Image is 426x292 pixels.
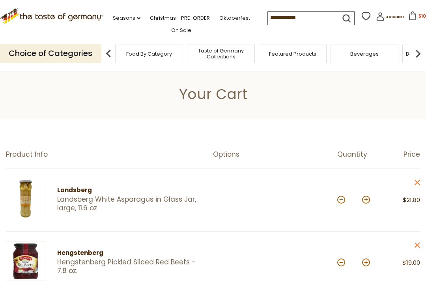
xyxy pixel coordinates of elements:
[379,150,420,159] div: Price
[350,51,379,57] a: Beverages
[6,150,213,159] div: Product Info
[150,14,210,22] a: Christmas - PRE-ORDER
[171,26,191,35] a: On Sale
[402,258,420,267] span: $19.00
[57,258,199,275] a: Hengstenberg Pickled Sliced Red Beets - 7.8 oz.
[213,150,337,159] div: Options
[6,179,45,218] img: Landsberg White Asparagus in Glass Jar, large, 11.6 oz
[189,48,252,60] a: Taste of Germany Collections
[57,248,199,258] div: Hengstenberg
[269,51,316,57] a: Featured Products
[126,51,172,57] a: Food By Category
[219,14,250,22] a: Oktoberfest
[386,15,404,19] span: Account
[113,14,140,22] a: Seasons
[101,46,116,62] img: previous arrow
[57,195,199,212] a: Landsberg White Asparagus in Glass Jar, large, 11.6 oz
[24,85,402,103] h1: Your Cart
[376,12,404,24] a: Account
[337,150,379,159] div: Quantity
[410,46,426,62] img: next arrow
[403,196,420,204] span: $21.80
[57,185,199,195] div: Landsberg
[6,241,45,281] img: Hengstenberg Pickled Sliced Red Beets - 7.8 oz.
